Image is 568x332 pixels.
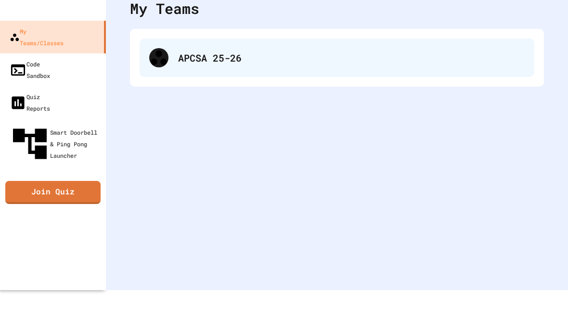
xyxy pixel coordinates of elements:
div: Code Sandbox [10,58,50,81]
div: APCSA 25-26 [140,38,534,77]
div: APCSA 25-26 [178,51,525,65]
a: Join Quiz [5,181,101,204]
div: Smart Doorbell & Ping Pong Launcher [10,124,102,164]
div: My Teams/Classes [10,26,64,49]
div: Quiz Reports [10,91,50,114]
